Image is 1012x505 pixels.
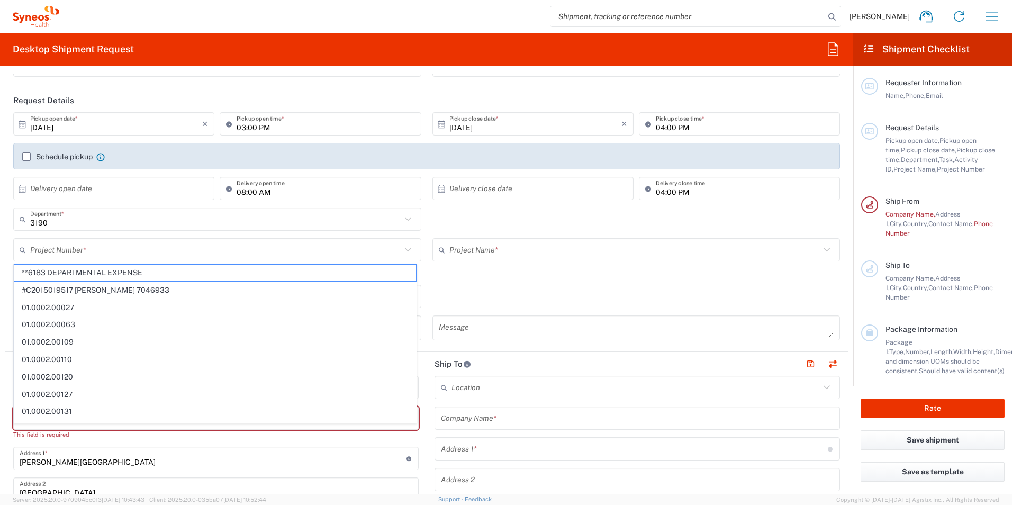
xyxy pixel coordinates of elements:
span: Ship From [885,197,919,205]
span: Height, [973,348,995,356]
span: 01.0002.00110 [14,351,416,368]
span: Pickup open date, [885,137,939,145]
span: Package Information [885,325,957,333]
span: [DATE] 10:52:44 [223,497,266,503]
span: Contact Name, [928,284,974,292]
span: Project Name, [893,165,937,173]
span: Task, [939,156,954,164]
span: Package 1: [885,338,912,356]
a: Support [438,496,465,502]
span: Phone, [905,92,926,100]
span: 01.0002.00127 [14,386,416,403]
span: Requester Information [885,78,962,87]
span: 01.0002.00109 [14,334,416,350]
h2: Desktop Shipment Request [13,43,134,56]
div: This field is required [13,430,419,439]
button: Rate [861,399,1005,418]
span: Should have valid content(s) [919,367,1005,375]
span: Length, [930,348,953,356]
h2: Ship To [435,359,471,369]
span: Company Name, [885,274,935,282]
button: Save shipment [861,430,1005,450]
span: Width, [953,348,973,356]
span: 01.0002.00027 [14,300,416,316]
span: #C2015019517 [PERSON_NAME] 7046933 [14,282,416,299]
span: Client: 2025.20.0-035ba07 [149,497,266,503]
span: Country, [903,284,928,292]
span: Number, [905,348,930,356]
span: Ship To [885,261,910,269]
span: Contact Name, [928,220,974,228]
a: Feedback [465,496,492,502]
span: Request Details [885,123,939,132]
span: Department, [901,156,939,164]
span: Copyright © [DATE]-[DATE] Agistix Inc., All Rights Reserved [836,495,999,504]
span: Type, [889,348,905,356]
span: **6183 DEPARTMENTAL EXPENSE [14,265,416,281]
span: Pickup close date, [901,146,956,154]
span: 01.0002.00141 [14,421,416,437]
input: Shipment, tracking or reference number [550,6,825,26]
button: Save as template [861,462,1005,482]
label: Schedule pickup [22,152,93,161]
span: City, [890,220,903,228]
span: Project Number [937,165,985,173]
span: Company Name, [885,210,935,218]
span: 01.0002.00063 [14,317,416,333]
span: Server: 2025.20.0-970904bc0f3 [13,497,144,503]
span: 01.0002.00120 [14,369,416,385]
span: Email [926,92,943,100]
h2: Request Details [13,95,74,106]
span: City, [890,284,903,292]
i: × [202,115,208,132]
span: [PERSON_NAME] [850,12,910,21]
span: 01.0002.00131 [14,403,416,420]
h2: Shipment Checklist [863,43,970,56]
span: Country, [903,220,928,228]
span: Name, [885,92,905,100]
span: [DATE] 10:43:43 [102,497,144,503]
i: × [621,115,627,132]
